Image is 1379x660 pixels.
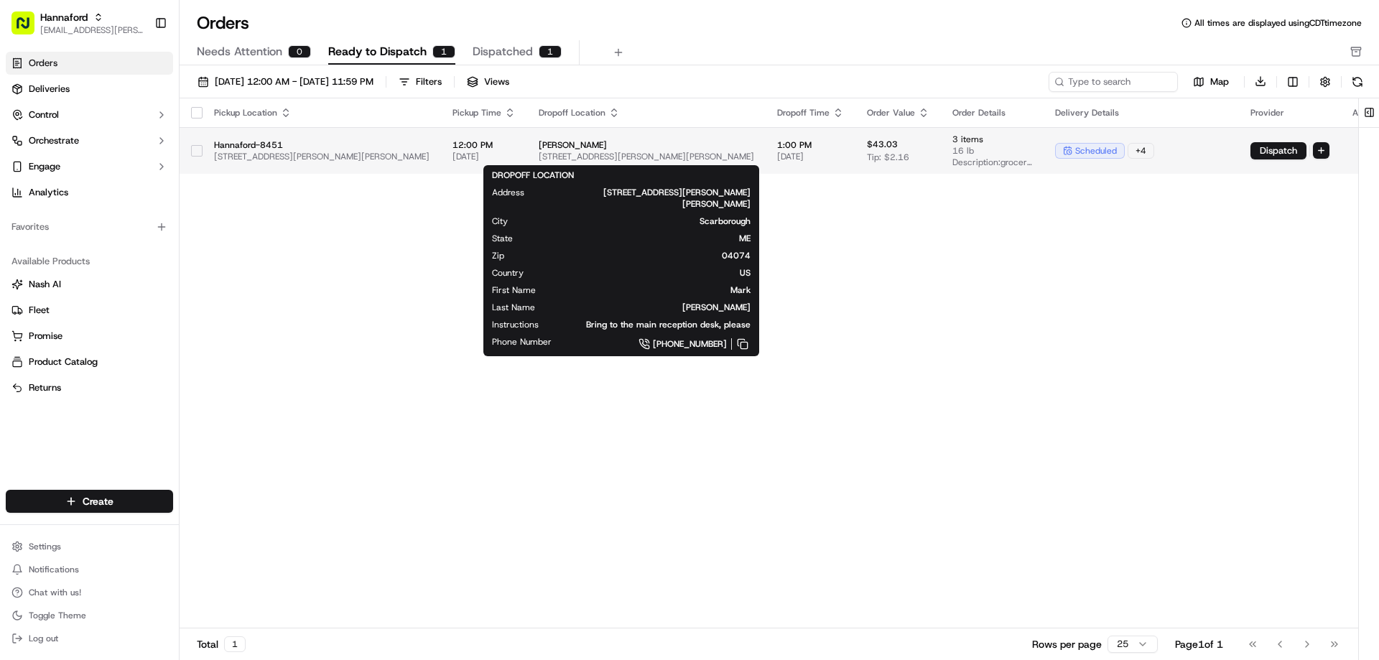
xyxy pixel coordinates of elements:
[952,157,1032,168] span: Description: grocery bags
[1194,17,1362,29] span: All times are displayed using CDT timezone
[492,284,536,296] span: First Name
[29,160,60,173] span: Engage
[558,302,751,313] span: [PERSON_NAME]
[29,304,50,317] span: Fleet
[492,336,552,348] span: Phone Number
[6,78,173,101] a: Deliveries
[11,278,167,291] a: Nash AI
[867,139,898,150] span: $43.03
[492,267,524,279] span: Country
[539,107,754,118] div: Dropoff Location
[49,152,182,163] div: We're available if you need us!
[29,134,79,147] span: Orchestrate
[473,43,533,60] span: Dispatched
[6,490,173,513] button: Create
[6,250,173,273] div: Available Products
[1055,107,1227,118] div: Delivery Details
[6,325,173,348] button: Promise
[6,129,173,152] button: Orchestrate
[6,299,173,322] button: Fleet
[29,108,59,121] span: Control
[1250,107,1329,118] div: Provider
[214,139,430,151] span: Hannaford-8451
[40,24,143,36] button: [EMAIL_ADDRESS][PERSON_NAME][DOMAIN_NAME]
[1210,75,1229,88] span: Map
[29,355,98,368] span: Product Catalog
[6,155,173,178] button: Engage
[11,304,167,317] a: Fleet
[40,10,88,24] button: Hannaford
[197,636,246,652] div: Total
[527,250,751,261] span: 04074
[559,284,751,296] span: Mark
[1347,72,1368,92] button: Refresh
[1250,142,1306,159] button: Dispatch
[867,152,909,163] span: Tip: $2.16
[11,355,167,368] a: Product Catalog
[539,139,754,151] span: [PERSON_NAME]
[6,582,173,603] button: Chat with us!
[452,151,516,162] span: [DATE]
[29,564,79,575] span: Notifications
[244,141,261,159] button: Start new chat
[37,93,259,108] input: Got a question? Start typing here...
[492,215,508,227] span: City
[952,134,1032,145] span: 3 items
[392,72,448,92] button: Filters
[6,559,173,580] button: Notifications
[215,75,373,88] span: [DATE] 12:00 AM - [DATE] 11:59 PM
[531,215,751,227] span: Scarborough
[492,169,574,181] span: DROPOFF LOCATION
[536,233,751,244] span: ME
[9,203,116,228] a: 📗Knowledge Base
[83,494,113,508] span: Create
[6,605,173,626] button: Toggle Theme
[14,14,43,43] img: Nash
[777,151,844,162] span: [DATE]
[136,208,231,223] span: API Documentation
[6,215,173,238] div: Favorites
[29,633,58,644] span: Log out
[952,145,1032,157] span: 16 lb
[547,187,751,210] span: [STREET_ADDRESS][PERSON_NAME][PERSON_NAME]
[29,587,81,598] span: Chat with us!
[6,628,173,649] button: Log out
[121,210,133,221] div: 💻
[1075,145,1117,157] span: scheduled
[6,181,173,204] a: Analytics
[1049,72,1178,92] input: Type to search
[6,350,173,373] button: Product Catalog
[214,107,430,118] div: Pickup Location
[197,11,249,34] h1: Orders
[49,137,236,152] div: Start new chat
[492,319,539,330] span: Instructions
[29,330,62,343] span: Promise
[484,75,509,88] span: Views
[6,376,173,399] button: Returns
[29,186,68,199] span: Analytics
[14,137,40,163] img: 1736555255976-a54dd68f-1ca7-489b-9aae-adbdc363a1c4
[6,273,173,296] button: Nash AI
[328,43,427,60] span: Ready to Dispatch
[777,107,844,118] div: Dropoff Time
[1032,637,1102,651] p: Rows per page
[29,278,61,291] span: Nash AI
[11,330,167,343] a: Promise
[197,43,282,60] span: Needs Attention
[952,107,1032,118] div: Order Details
[191,72,380,92] button: [DATE] 12:00 AM - [DATE] 11:59 PM
[562,319,751,330] span: Bring to the main reception desk, please
[116,203,236,228] a: 💻API Documentation
[29,208,110,223] span: Knowledge Base
[539,45,562,58] div: 1
[6,103,173,126] button: Control
[11,381,167,394] a: Returns
[867,107,929,118] div: Order Value
[29,57,57,70] span: Orders
[492,250,504,261] span: Zip
[101,243,174,254] a: Powered byPylon
[288,45,311,58] div: 0
[29,541,61,552] span: Settings
[1184,73,1238,90] button: Map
